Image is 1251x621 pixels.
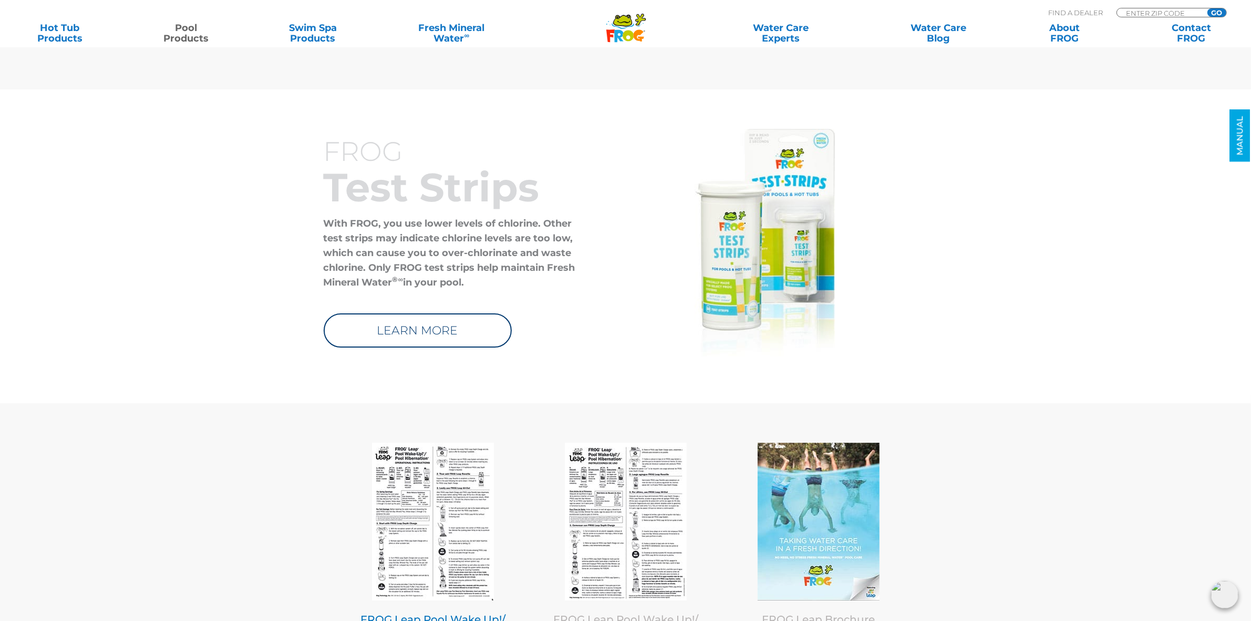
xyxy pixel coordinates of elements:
[264,23,362,44] a: Swim SpaProducts
[324,137,592,166] h3: FROG
[11,23,109,44] a: Hot TubProducts
[392,275,404,283] sup: ®∞
[889,23,987,44] a: Water CareBlog
[390,23,513,44] a: Fresh MineralWater∞
[464,31,470,39] sup: ∞
[1048,8,1103,17] p: Find A Dealer
[701,23,861,44] a: Water CareExperts
[324,166,592,208] h2: Test Strips
[1016,23,1114,44] a: AboutFROG
[1211,581,1238,608] img: openIcon
[324,216,592,290] p: With FROG, you use lower levels of chlorine. Other test strips may indicate chlorine levels are t...
[695,129,835,356] img: frog-test-strips-cta-img
[324,313,512,348] a: LEARN MORE
[1142,23,1240,44] a: ContactFROG
[372,443,494,600] img: Pool Wake-Up!® / Pool Hibernation® Manual — FROG® Seasonal Pool Care Instructions
[758,443,880,600] img: FROG-All-Pool-with-LEAP-brochure
[137,23,235,44] a: PoolProducts
[1207,8,1226,17] input: GO
[1230,110,1250,162] a: MANUAL
[1125,8,1196,17] input: Zip Code Form
[565,443,687,600] img: wake-up-hibernate-manual-spanish-img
